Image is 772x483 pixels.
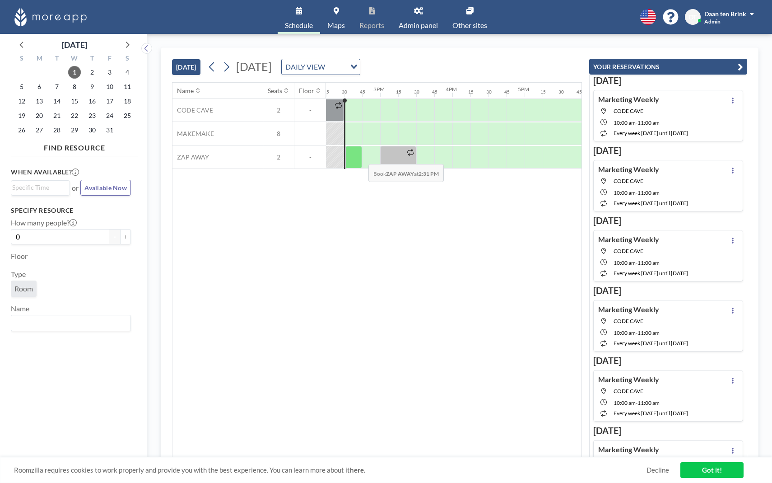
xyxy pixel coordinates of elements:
div: F [101,53,118,65]
h3: [DATE] [593,75,743,86]
span: 11:00 AM [637,259,660,266]
h4: FIND RESOURCE [11,140,138,152]
span: Sunday, October 5, 2025 [15,80,28,93]
h3: [DATE] [593,355,743,366]
span: CODE CAVE [614,318,643,324]
span: Wednesday, October 8, 2025 [68,80,81,93]
span: DT [689,13,697,21]
span: every week [DATE] until [DATE] [614,340,688,347]
button: YOUR RESERVATIONS [589,59,747,75]
span: MAKEMAKE [172,130,214,138]
button: Available Now [80,180,131,196]
span: Maps [327,22,345,29]
h4: Marketing Weekly [598,235,659,244]
span: Thursday, October 23, 2025 [86,109,98,122]
div: Search for option [11,181,70,194]
a: here. [350,466,365,474]
span: Sunday, October 19, 2025 [15,109,28,122]
span: Friday, October 10, 2025 [103,80,116,93]
h3: [DATE] [593,215,743,226]
span: Saturday, October 25, 2025 [121,109,134,122]
div: T [83,53,101,65]
span: Admin [704,18,721,25]
h4: Marketing Weekly [598,95,659,104]
span: Thursday, October 16, 2025 [86,95,98,108]
span: [DATE] [236,60,272,73]
a: Got it! [680,462,744,478]
div: S [118,53,136,65]
span: - [636,329,637,336]
div: 30 [486,89,492,95]
span: Friday, October 3, 2025 [103,66,116,79]
span: Sunday, October 12, 2025 [15,95,28,108]
span: Schedule [285,22,313,29]
div: 30 [558,89,564,95]
div: 15 [324,89,329,95]
span: Saturday, October 4, 2025 [121,66,134,79]
span: or [72,183,79,192]
div: 30 [414,89,419,95]
span: every week [DATE] until [DATE] [614,130,688,136]
input: Search for option [12,317,126,329]
span: Friday, October 31, 2025 [103,124,116,136]
span: 10:00 AM [614,119,636,126]
div: 5PM [518,86,529,93]
span: - [294,130,326,138]
span: every week [DATE] until [DATE] [614,410,688,417]
div: 45 [432,89,437,95]
button: - [109,229,120,244]
span: Monday, October 27, 2025 [33,124,46,136]
div: M [31,53,48,65]
span: 11:00 AM [637,399,660,406]
a: Decline [646,466,669,474]
span: Thursday, October 2, 2025 [86,66,98,79]
span: Wednesday, October 15, 2025 [68,95,81,108]
div: 45 [504,89,510,95]
span: Available Now [84,184,127,192]
h4: Marketing Weekly [598,445,659,454]
div: Floor [299,87,314,95]
label: Name [11,304,29,313]
div: 15 [540,89,546,95]
div: S [13,53,31,65]
div: Name [177,87,194,95]
span: CODE CAVE [614,108,643,114]
h4: Marketing Weekly [598,305,659,314]
label: How many people? [11,218,77,227]
label: Floor [11,252,28,261]
span: 10:00 AM [614,399,636,406]
div: Seats [268,87,282,95]
h4: Marketing Weekly [598,375,659,384]
input: Search for option [12,183,65,192]
div: 4PM [446,86,457,93]
h3: Specify resource [11,206,131,215]
span: 2 [263,153,294,161]
span: - [636,189,637,196]
span: Book at [368,164,444,182]
span: 10:00 AM [614,259,636,266]
button: [DATE] [172,59,200,75]
span: - [636,399,637,406]
span: - [294,106,326,114]
span: 2 [263,106,294,114]
div: 30 [342,89,347,95]
div: Search for option [11,315,130,331]
span: 11:00 AM [637,329,660,336]
span: DAILY VIEW [284,61,327,73]
span: Wednesday, October 29, 2025 [68,124,81,136]
span: Thursday, October 30, 2025 [86,124,98,136]
span: Friday, October 24, 2025 [103,109,116,122]
button: + [120,229,131,244]
span: CODE CAVE [172,106,213,114]
span: ZAP AWAY [172,153,209,161]
div: T [48,53,66,65]
span: every week [DATE] until [DATE] [614,270,688,277]
span: 10:00 AM [614,329,636,336]
span: Admin panel [399,22,438,29]
span: - [294,153,326,161]
div: 15 [468,89,474,95]
span: 10:00 AM [614,189,636,196]
label: Type [11,270,26,279]
span: Wednesday, October 1, 2025 [68,66,81,79]
span: - [636,259,637,266]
